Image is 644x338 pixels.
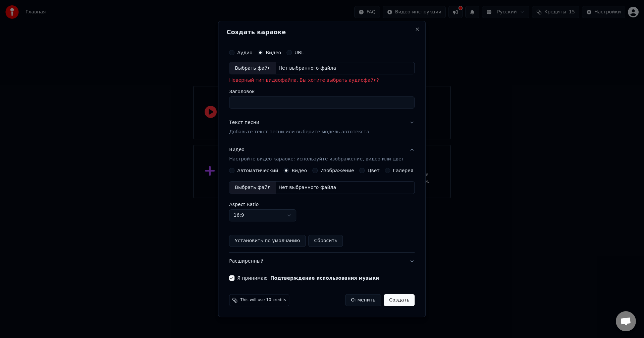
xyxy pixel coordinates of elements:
button: Установить по умолчанию [229,235,306,247]
p: Настройте видео караоке: используйте изображение, видео или цвет [229,156,404,162]
label: Цвет [368,168,380,173]
label: Aspect Ratio [229,202,415,207]
button: Текст песниДобавьте текст песни или выберите модель автотекста [229,114,415,141]
button: Отменить [345,294,381,306]
div: Видео [229,147,404,163]
div: ВидеоНастройте видео караоке: используйте изображение, видео или цвет [229,168,415,252]
div: Нет выбранного файла [276,184,339,191]
div: Выбрать файл [229,182,276,194]
h2: Создать караоке [226,29,417,35]
label: Изображение [320,168,354,173]
label: URL [294,50,304,55]
p: Добавьте текст песни или выберите модель автотекста [229,129,369,136]
div: Нет выбранного файла [276,65,339,72]
label: Я принимаю [237,276,379,280]
label: Видео [266,50,281,55]
button: Расширенный [229,253,415,270]
label: Видео [291,168,307,173]
button: Я принимаю [270,276,379,280]
button: Создать [384,294,415,306]
button: ВидеоНастройте видео караоке: используйте изображение, видео или цвет [229,141,415,168]
span: This will use 10 credits [240,297,286,303]
button: Сбросить [309,235,343,247]
label: Заголовок [229,89,415,94]
div: Текст песни [229,120,259,126]
label: Аудио [237,50,252,55]
div: Выбрать файл [229,62,276,74]
p: Неверный тип видеофайла. Вы хотите выбрать аудиофайл? [229,77,415,84]
label: Галерея [393,168,414,173]
label: Автоматический [237,168,278,173]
